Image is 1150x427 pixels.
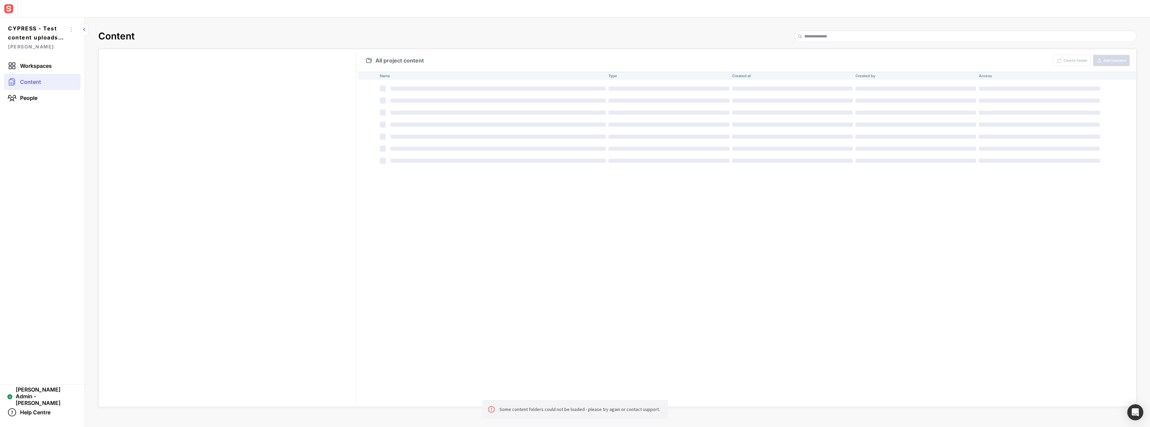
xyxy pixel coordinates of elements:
div: Some content folders could not be loaded - please try again or contact support. [499,405,660,413]
span: Content [20,79,41,85]
text: SK [9,396,11,398]
span: CYPRESS - Test content uploads and viewing [8,24,66,42]
h2: Content [98,31,135,42]
span: People [20,95,37,101]
a: People [4,90,81,106]
button: Create folder [1053,55,1090,66]
a: Workspaces [4,58,81,74]
div: Create folder [1063,58,1087,62]
button: Add content [1093,55,1130,66]
div: Add content [1104,58,1127,62]
th: Access [976,72,1100,80]
span: [PERSON_NAME] [8,42,66,51]
span: Workspaces [20,62,52,69]
th: Name [377,72,606,80]
img: sensat [3,3,15,15]
span: All project content [375,58,424,63]
a: Content [4,74,81,90]
a: Help Centre [4,404,81,420]
th: Created by [853,72,976,80]
span: [PERSON_NAME] Admin - [PERSON_NAME] [16,386,77,406]
th: Created at [729,72,853,80]
span: Help Centre [20,409,50,416]
div: Open Intercom Messenger [1127,404,1143,420]
th: Type [606,72,729,80]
